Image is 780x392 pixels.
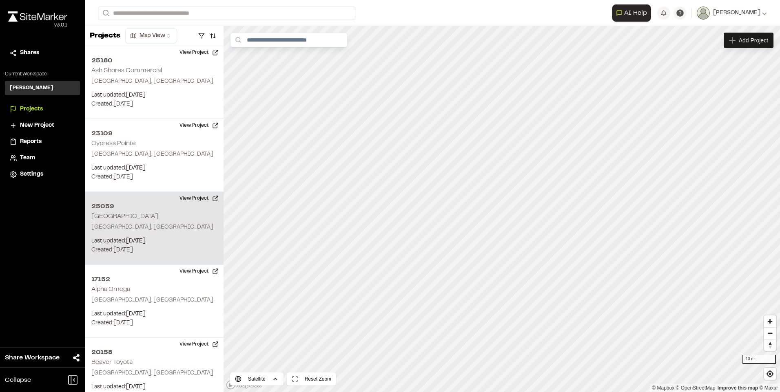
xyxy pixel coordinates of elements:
[10,154,75,163] a: Team
[91,223,217,232] p: [GEOGRAPHIC_DATA], [GEOGRAPHIC_DATA]
[20,137,42,146] span: Reports
[20,170,43,179] span: Settings
[10,48,75,57] a: Shares
[175,338,224,351] button: View Project
[175,265,224,278] button: View Project
[91,164,217,173] p: Last updated: [DATE]
[91,237,217,246] p: Last updated: [DATE]
[91,275,217,284] h2: 17152
[91,369,217,378] p: [GEOGRAPHIC_DATA], [GEOGRAPHIC_DATA]
[91,214,158,219] h2: [GEOGRAPHIC_DATA]
[226,380,262,390] a: Mapbox logo
[91,202,217,211] h2: 25059
[676,385,716,391] a: OpenStreetMap
[224,26,780,392] canvas: Map
[91,77,217,86] p: [GEOGRAPHIC_DATA], [GEOGRAPHIC_DATA]
[91,173,217,182] p: Created: [DATE]
[91,296,217,305] p: [GEOGRAPHIC_DATA], [GEOGRAPHIC_DATA]
[91,286,130,292] h2: Alpha Omega
[10,121,75,130] a: New Project
[20,48,39,57] span: Shares
[91,150,217,159] p: [GEOGRAPHIC_DATA], [GEOGRAPHIC_DATA]
[20,105,43,114] span: Projects
[764,339,776,351] span: Reset bearing to north
[230,372,284,385] button: Satellite
[10,105,75,114] a: Projects
[5,70,80,78] p: Current Workspace
[8,22,67,29] div: Oh geez...please don't...
[759,385,778,391] a: Maxar
[91,383,217,392] p: Last updated: [DATE]
[20,121,54,130] span: New Project
[91,310,217,319] p: Last updated: [DATE]
[90,31,120,42] p: Projects
[98,7,113,20] button: Search
[175,119,224,132] button: View Project
[5,353,60,363] span: Share Workspace
[652,385,674,391] a: Mapbox
[175,192,224,205] button: View Project
[20,154,35,163] span: Team
[5,375,31,385] span: Collapse
[10,170,75,179] a: Settings
[10,137,75,146] a: Reports
[764,368,776,380] button: Find my location
[91,319,217,328] p: Created: [DATE]
[91,141,136,146] h2: Cypress Pointe
[612,4,651,22] button: Open AI Assistant
[175,46,224,59] button: View Project
[764,327,776,339] button: Zoom out
[697,7,710,20] img: User
[624,8,647,18] span: AI Help
[764,328,776,339] span: Zoom out
[697,7,767,20] button: [PERSON_NAME]
[91,348,217,357] h2: 20158
[287,372,336,385] button: Reset Zoom
[713,9,760,18] span: [PERSON_NAME]
[612,4,654,22] div: Open AI Assistant
[742,355,776,364] div: 10 mi
[91,91,217,100] p: Last updated: [DATE]
[91,68,162,73] h2: Ash Shores Commercial
[718,385,758,391] a: Map feedback
[764,339,776,351] button: Reset bearing to north
[739,36,768,44] span: Add Project
[91,359,133,365] h2: Beaver Toyota
[8,11,67,22] img: rebrand.png
[91,129,217,139] h2: 23109
[91,100,217,109] p: Created: [DATE]
[764,315,776,327] button: Zoom in
[91,246,217,255] p: Created: [DATE]
[10,84,53,92] h3: [PERSON_NAME]
[91,56,217,66] h2: 25180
